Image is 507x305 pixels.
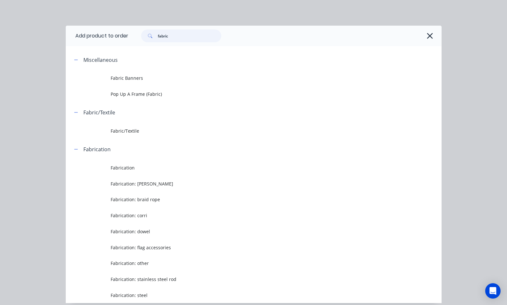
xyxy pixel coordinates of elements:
span: Fabrication: dowel [111,228,375,235]
input: Search... [158,29,221,42]
div: Open Intercom Messenger [485,283,501,299]
div: Miscellaneous [83,56,118,64]
span: Fabrication: corri [111,212,375,219]
span: Pop Up A Frame (Fabric) [111,91,375,97]
span: Fabrication: steel [111,292,375,299]
div: Fabric/Textile [83,109,115,116]
span: Fabrication: other [111,260,375,267]
span: Fabric/Textile [111,128,375,134]
span: Fabrication: stainless steel rod [111,276,375,283]
div: Add product to order [66,26,128,46]
span: Fabrication: [PERSON_NAME] [111,180,375,187]
span: Fabrication: braid rope [111,196,375,203]
div: Fabrication [83,145,111,153]
span: Fabrication [111,164,375,171]
span: Fabric Banners [111,75,375,81]
span: Fabrication: flag accessories [111,244,375,251]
